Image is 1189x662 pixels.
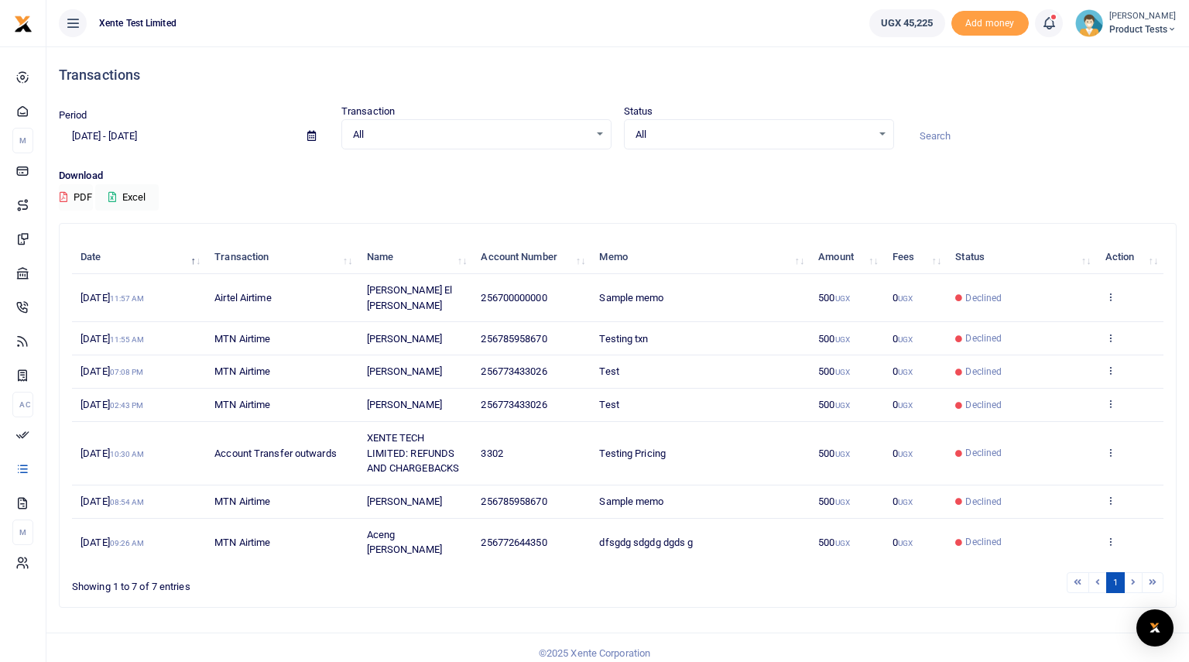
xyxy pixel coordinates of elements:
[59,123,295,149] input: select period
[965,291,1002,305] span: Declined
[636,127,872,142] span: All
[59,168,1177,184] p: Download
[818,448,850,459] span: 500
[14,15,33,33] img: logo-small
[367,284,453,311] span: [PERSON_NAME] El [PERSON_NAME]
[12,520,33,545] li: M
[1106,572,1125,593] a: 1
[110,335,145,344] small: 11:55 AM
[869,9,945,37] a: UGX 45,225
[835,401,850,410] small: UGX
[93,16,183,30] span: Xente Test Limited
[341,104,395,119] label: Transaction
[367,432,460,474] span: XENTE TECH LIMITED: REFUNDS AND CHARGEBACKS
[893,333,913,345] span: 0
[81,496,144,507] span: [DATE]
[358,241,472,274] th: Name: activate to sort column ascending
[965,331,1002,345] span: Declined
[214,448,337,459] span: Account Transfer outwards
[906,123,1177,149] input: Search
[599,333,648,345] span: Testing txn
[965,495,1002,509] span: Declined
[110,450,145,458] small: 10:30 AM
[835,450,850,458] small: UGX
[481,399,547,410] span: 256773433026
[110,368,144,376] small: 07:08 PM
[835,294,850,303] small: UGX
[481,333,547,345] span: 256785958670
[599,292,663,304] span: Sample memo
[367,365,442,377] span: [PERSON_NAME]
[72,241,206,274] th: Date: activate to sort column descending
[965,365,1002,379] span: Declined
[12,392,33,417] li: Ac
[898,450,913,458] small: UGX
[893,448,913,459] span: 0
[81,292,144,304] span: [DATE]
[599,496,663,507] span: Sample memo
[951,16,1029,28] a: Add money
[367,496,442,507] span: [PERSON_NAME]
[835,498,850,506] small: UGX
[214,333,270,345] span: MTN Airtime
[835,539,850,547] small: UGX
[898,335,913,344] small: UGX
[893,537,913,548] span: 0
[884,241,947,274] th: Fees: activate to sort column ascending
[12,128,33,153] li: M
[893,496,913,507] span: 0
[818,496,850,507] span: 500
[481,365,547,377] span: 256773433026
[481,448,502,459] span: 3302
[1109,10,1177,23] small: [PERSON_NAME]
[214,365,270,377] span: MTN Airtime
[81,399,143,410] span: [DATE]
[110,294,145,303] small: 11:57 AM
[81,333,144,345] span: [DATE]
[818,365,850,377] span: 500
[206,241,358,274] th: Transaction: activate to sort column ascending
[214,399,270,410] span: MTN Airtime
[14,17,33,29] a: logo-small logo-large logo-large
[214,292,271,304] span: Airtel Airtime
[1075,9,1177,37] a: profile-user [PERSON_NAME] Product Tests
[965,535,1002,549] span: Declined
[110,539,145,547] small: 09:26 AM
[353,127,589,142] span: All
[1109,22,1177,36] span: Product Tests
[818,292,850,304] span: 500
[947,241,1096,274] th: Status: activate to sort column ascending
[591,241,810,274] th: Memo: activate to sort column ascending
[881,15,934,31] span: UGX 45,225
[835,368,850,376] small: UGX
[95,184,159,211] button: Excel
[481,496,547,507] span: 256785958670
[367,529,442,556] span: Aceng [PERSON_NAME]
[367,333,442,345] span: [PERSON_NAME]
[81,365,143,377] span: [DATE]
[110,498,145,506] small: 08:54 AM
[481,537,547,548] span: 256772644350
[818,537,850,548] span: 500
[81,537,144,548] span: [DATE]
[214,537,270,548] span: MTN Airtime
[72,571,521,595] div: Showing 1 to 7 of 7 entries
[810,241,884,274] th: Amount: activate to sort column ascending
[599,448,666,459] span: Testing Pricing
[1075,9,1103,37] img: profile-user
[472,241,591,274] th: Account Number: activate to sort column ascending
[893,292,913,304] span: 0
[624,104,653,119] label: Status
[898,539,913,547] small: UGX
[59,184,93,211] button: PDF
[81,448,144,459] span: [DATE]
[59,108,87,123] label: Period
[898,498,913,506] small: UGX
[893,399,913,410] span: 0
[110,401,144,410] small: 02:43 PM
[951,11,1029,36] li: Toup your wallet
[818,399,850,410] span: 500
[863,9,951,37] li: Wallet ballance
[1096,241,1163,274] th: Action: activate to sort column ascending
[898,368,913,376] small: UGX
